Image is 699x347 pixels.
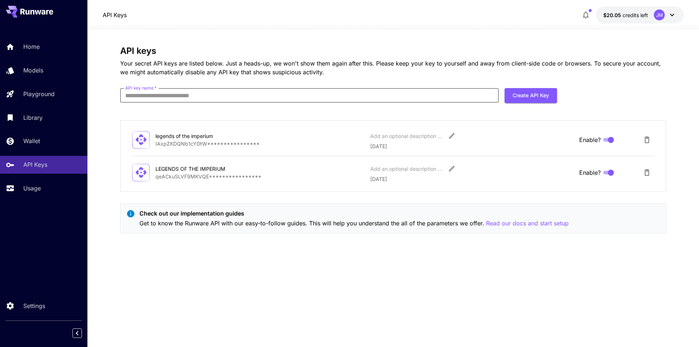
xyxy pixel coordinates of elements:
[120,46,666,56] h3: API keys
[640,133,654,147] button: Delete API Key
[23,160,47,169] p: API Keys
[103,11,127,19] a: API Keys
[370,175,573,183] p: [DATE]
[579,135,601,144] span: Enable?
[23,42,40,51] p: Home
[120,59,666,76] p: Your secret API keys are listed below. Just a heads-up, we won't show them again after this. Plea...
[23,90,55,98] p: Playground
[155,132,228,140] div: legends of the imperium
[78,327,87,340] div: Collapse sidebar
[23,301,45,310] p: Settings
[23,113,43,122] p: Library
[640,165,654,180] button: Delete API Key
[139,209,569,218] p: Check out our implementation guides
[445,162,458,175] button: Edit
[23,184,41,193] p: Usage
[370,165,443,173] div: Add an optional description or comment
[155,165,228,173] div: LEGENDS OF THE IMPERIUM
[370,142,573,150] p: [DATE]
[370,132,443,140] div: Add an optional description or comment
[139,219,569,228] p: Get to know the Runware API with our easy-to-follow guides. This will help you understand the all...
[623,12,648,18] span: credits left
[505,88,557,103] button: Create API Key
[603,12,623,18] span: $20.05
[23,66,43,75] p: Models
[596,7,684,23] button: $20.05JM
[654,9,665,20] div: JM
[125,85,157,91] label: API key name
[486,219,569,228] button: Read our docs and start setup
[72,328,82,338] button: Collapse sidebar
[23,137,40,145] p: Wallet
[603,11,648,19] div: $20.05
[445,129,458,142] button: Edit
[103,11,127,19] nav: breadcrumb
[579,168,601,177] span: Enable?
